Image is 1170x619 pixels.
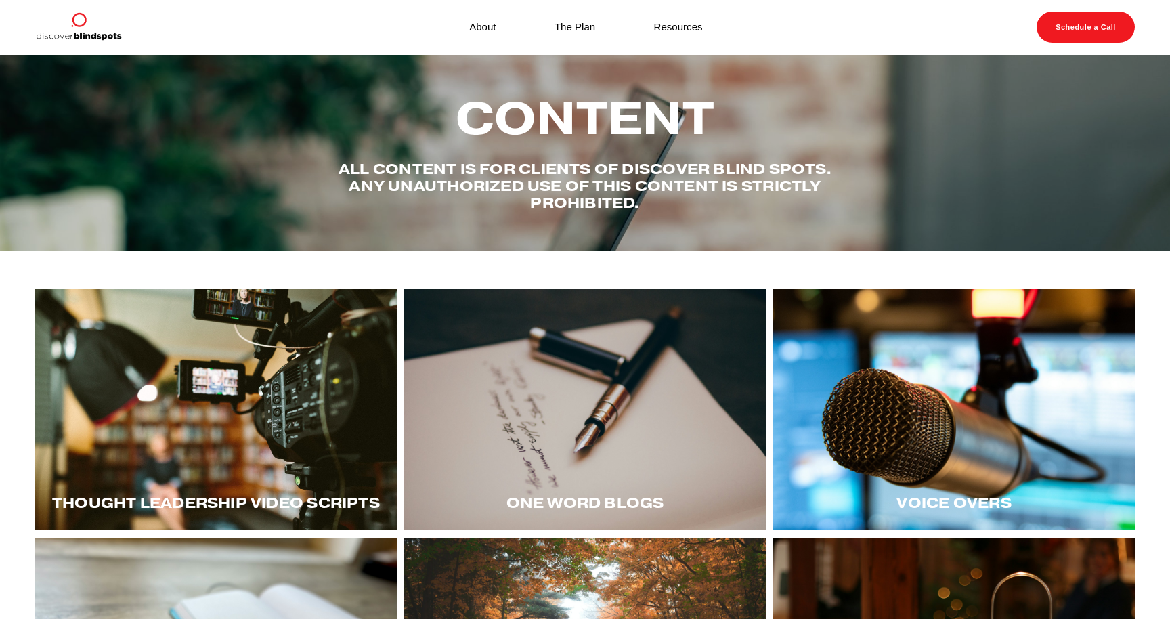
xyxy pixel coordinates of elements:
a: Resources [654,18,703,37]
h4: All content is for Clients of Discover Blind spots. Any unauthorized use of this content is stric... [312,161,859,211]
span: One word blogs [506,494,664,512]
h2: Content [312,94,859,143]
img: Discover Blind Spots [35,12,122,43]
a: About [469,18,496,37]
a: Schedule a Call [1037,12,1135,43]
a: The Plan [555,18,595,37]
span: Thought LEadership Video Scripts [52,494,380,512]
span: Voice Overs [896,494,1011,512]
